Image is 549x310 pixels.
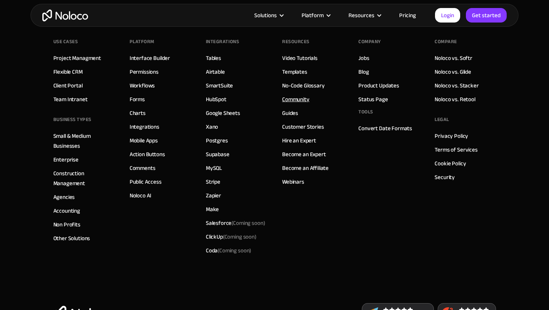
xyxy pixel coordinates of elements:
[302,10,324,20] div: Platform
[130,108,146,118] a: Charts
[282,136,316,145] a: Hire an Expert
[339,10,390,20] div: Resources
[358,81,399,90] a: Product Updates
[130,163,156,173] a: Comments
[245,10,292,20] div: Solutions
[53,114,91,125] div: BUSINESS TYPES
[390,10,425,20] a: Pricing
[130,122,159,132] a: Integrations
[206,177,220,187] a: Stripe
[282,149,326,159] a: Become an Expert
[358,67,369,77] a: Blog
[53,36,78,47] div: Use Cases
[206,108,240,118] a: Google Sheets
[206,67,225,77] a: Airtable
[130,191,152,200] a: Noloco AI
[206,163,222,173] a: MySQL
[435,36,457,47] div: Compare
[435,94,475,104] a: Noloco vs. Retool
[435,67,471,77] a: Noloco vs. Glide
[53,206,80,216] a: Accounting
[358,106,373,118] div: Tools
[435,81,478,90] a: Noloco vs. Stacker
[358,53,369,63] a: Jobs
[282,177,304,187] a: Webinars
[206,149,230,159] a: Supabase
[348,10,374,20] div: Resources
[206,53,221,63] a: Tables
[282,67,307,77] a: Templates
[53,131,114,151] a: Small & Medium Businesses
[435,145,477,155] a: Terms of Services
[53,67,83,77] a: Flexible CRM
[435,53,472,63] a: Noloco vs. Softr
[282,94,310,104] a: Community
[53,220,80,229] a: Non Profits
[206,36,239,47] div: INTEGRATIONS
[282,122,324,132] a: Customer Stories
[435,8,460,23] a: Login
[206,122,218,132] a: Xano
[282,36,310,47] div: Resources
[206,204,219,214] a: Make
[292,10,339,20] div: Platform
[130,67,159,77] a: Permissions
[435,158,466,168] a: Cookie Policy
[206,94,226,104] a: HubSpot
[53,233,90,243] a: Other Solutions
[53,94,88,104] a: Team Intranet
[254,10,277,20] div: Solutions
[435,114,449,125] div: Legal
[231,218,265,228] span: (Coming soon)
[206,232,257,242] div: ClickUp
[206,245,251,255] div: Coda
[282,163,329,173] a: Become an Affiliate
[435,131,468,141] a: Privacy Policy
[130,36,154,47] div: Platform
[282,108,298,118] a: Guides
[435,172,455,182] a: Security
[53,192,75,202] a: Agencies
[42,10,88,21] a: home
[358,36,381,47] div: Company
[130,53,170,63] a: Interface Builder
[206,136,228,145] a: Postgres
[206,191,221,200] a: Zapier
[358,94,388,104] a: Status Page
[53,168,114,188] a: Construction Management
[206,81,233,90] a: SmartSuite
[53,155,79,165] a: Enterprise
[130,136,158,145] a: Mobile Apps
[218,245,251,256] span: (Coming soon)
[466,8,507,23] a: Get started
[282,53,318,63] a: Video Tutorials
[223,231,257,242] span: (Coming soon)
[53,81,83,90] a: Client Portal
[282,81,325,90] a: No-Code Glossary
[130,177,162,187] a: Public Access
[53,53,101,63] a: Project Managment
[130,94,145,104] a: Forms
[358,123,412,133] a: Convert Date Formats
[206,218,265,228] div: Salesforce
[130,149,165,159] a: Action Buttons
[130,81,155,90] a: Workflows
